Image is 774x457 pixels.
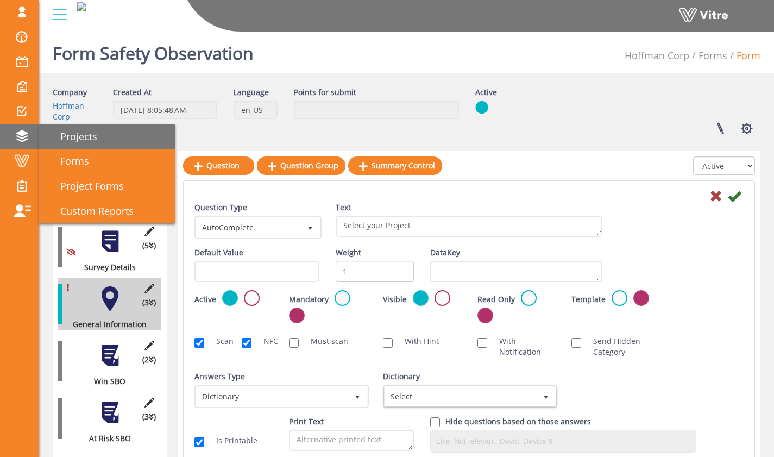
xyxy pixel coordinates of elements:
[348,156,442,175] a: Summary Control
[383,338,393,348] input: With Hint
[300,336,348,347] label: Must scan
[289,416,324,427] label: Print Text
[257,156,345,175] a: Question Group
[142,240,156,251] span: (5 )
[488,336,556,358] label: With Notification
[289,338,299,348] input: Must scan
[47,179,124,192] span: Project Forms
[536,386,556,406] span: select
[142,297,156,308] span: (3 )
[58,319,153,330] div: General Information
[194,437,204,447] input: Is Printable
[142,354,156,365] span: (2 )
[58,262,153,273] div: Survey Details
[113,87,152,98] label: Created At
[336,247,361,258] label: Weight
[47,130,97,143] span: Projects
[196,217,300,237] span: AutoComplete
[394,336,439,347] label: With Hint
[194,371,245,382] label: Answers Type
[477,294,515,305] label: Read Only
[77,2,86,11] img: 145bab0d-ac9d-4db8-abe7-48df42b8fa0a.png
[336,202,351,213] label: Text
[477,338,487,348] input: With Notification
[194,247,243,258] label: Default Value
[53,27,254,73] h1: Form Safety Observation
[183,156,254,175] a: Question
[300,217,320,237] span: select
[430,417,440,427] input: Hide question based on answer
[53,87,87,98] label: Company
[383,294,407,305] label: Visible
[47,204,134,217] span: Custom Reports
[348,386,367,406] span: select
[194,202,247,213] label: Question Type
[433,433,694,449] input: Like: Not relevant, David, Device 9
[253,336,273,347] label: NFC
[294,87,356,98] label: Points for submit
[234,87,269,98] label: Language
[289,294,329,305] label: Mandatory
[205,336,225,347] label: Scan
[194,294,216,305] label: Active
[205,435,257,446] label: Is Printable
[430,247,460,258] label: DataKey
[571,294,606,305] label: Template
[445,416,591,427] label: Hide questions based on those answers
[475,101,488,114] img: yes
[39,149,175,174] a: Forms
[53,101,84,122] a: Hoffman Corp
[58,433,153,444] div: At Risk SBO
[196,386,348,406] span: Dictionary
[699,49,727,62] a: Forms
[385,386,536,406] span: Select
[142,411,156,422] span: (3 )
[39,199,175,224] a: Custom Reports
[727,49,760,63] li: Form
[582,336,650,358] label: Send Hidden Category
[625,49,689,62] a: Hoffman Corp
[571,338,581,348] input: Send Hidden Category
[39,124,175,149] a: Projects
[383,371,420,382] label: Dictionary
[58,376,153,387] div: Win SBO
[39,174,175,199] a: Project Forms
[242,338,251,348] input: NFC
[47,154,89,167] span: Forms
[475,87,497,98] label: Active
[194,338,204,348] input: Scan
